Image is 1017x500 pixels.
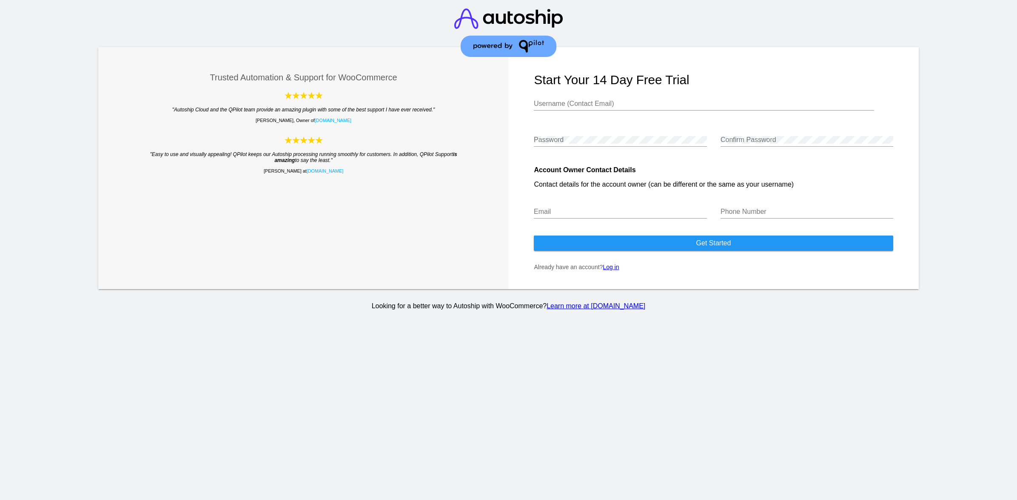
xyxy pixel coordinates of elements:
h3: Trusted Automation & Support for WooCommerce [124,73,483,82]
a: [DOMAIN_NAME] [307,168,343,173]
img: Autoship Cloud powered by QPilot [285,136,323,145]
a: Log in [603,264,619,270]
input: Phone Number [721,208,893,216]
input: Email [534,208,706,216]
p: Already have an account? [534,264,893,270]
button: Get started [534,236,893,251]
h1: Start your 14 day free trial [534,73,893,87]
a: Learn more at [DOMAIN_NAME] [547,302,645,310]
p: [PERSON_NAME], Owner of [124,118,483,123]
p: Looking for a better way to Autoship with WooCommerce? [97,302,920,310]
a: [DOMAIN_NAME] [315,118,351,123]
p: [PERSON_NAME] at [124,168,483,173]
p: Contact details for the account owner (can be different or the same as your username) [534,181,893,188]
input: Username (Contact Email) [534,100,874,108]
img: Autoship Cloud powered by QPilot [285,91,323,100]
strong: Account Owner Contact Details [534,166,635,173]
span: Get started [696,239,731,247]
blockquote: "Autoship Cloud and the QPilot team provide an amazing plugin with some of the best support I hav... [141,107,466,113]
strong: is amazing [274,151,457,163]
blockquote: "Easy to use and visually appealing! QPilot keeps our Autoship processing running smoothly for cu... [141,151,466,163]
